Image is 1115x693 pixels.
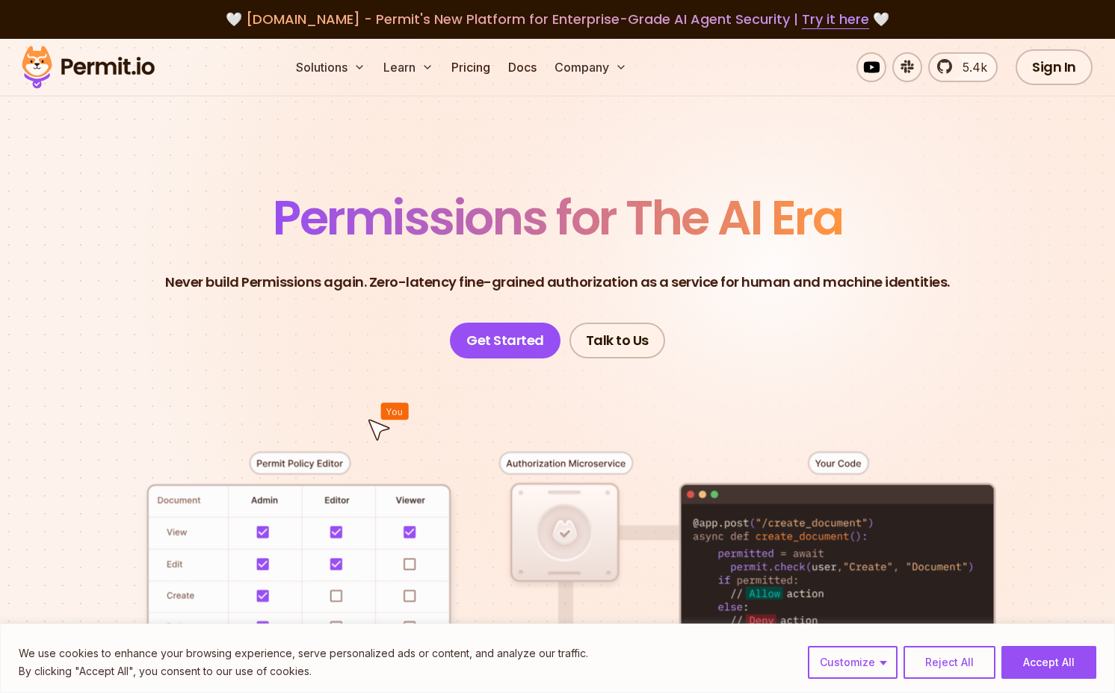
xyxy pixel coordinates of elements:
[15,42,161,93] img: Permit logo
[165,272,950,293] p: Never build Permissions again. Zero-latency fine-grained authorization as a service for human and...
[290,52,371,82] button: Solutions
[808,646,898,679] button: Customize
[450,323,560,358] a: Get Started
[1001,646,1096,679] button: Accept All
[19,644,588,662] p: We use cookies to enhance your browsing experience, serve personalized ads or content, and analyz...
[904,646,995,679] button: Reject All
[502,52,543,82] a: Docs
[445,52,496,82] a: Pricing
[954,58,987,76] span: 5.4k
[928,52,998,82] a: 5.4k
[19,662,588,680] p: By clicking "Accept All", you consent to our use of cookies.
[1016,49,1093,85] a: Sign In
[273,184,842,251] span: Permissions for The AI Era
[802,10,869,29] a: Try it here
[36,9,1079,30] div: 🤍 🤍
[549,52,633,82] button: Company
[569,323,665,358] a: Talk to Us
[377,52,439,82] button: Learn
[246,10,869,28] span: [DOMAIN_NAME] - Permit's New Platform for Enterprise-Grade AI Agent Security |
